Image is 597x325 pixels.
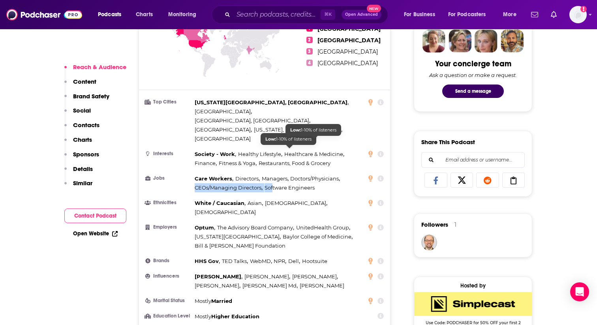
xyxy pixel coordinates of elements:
[195,224,214,231] span: Optum
[145,100,191,105] h3: Top Cities
[64,78,96,92] button: Content
[98,9,121,20] span: Podcasts
[195,160,216,166] span: Finance
[265,199,327,208] span: ,
[195,313,211,319] span: Mostly
[288,257,300,266] span: ,
[195,282,239,289] span: [PERSON_NAME]
[195,257,220,266] span: ,
[145,151,191,156] h3: Interests
[64,107,91,121] button: Social
[248,200,262,206] span: Asian
[429,72,517,78] div: Ask a question or make a request.
[6,7,82,22] img: Podchaser - Follow, Share and Rate Podcasts
[195,116,310,125] span: ,
[73,150,99,158] p: Sponsors
[502,173,525,188] a: Copy Link
[73,165,93,173] p: Details
[306,48,313,54] span: 3
[64,92,109,107] button: Brand Safety
[421,138,475,146] h3: Share This Podcast
[302,258,327,264] span: Hootsuite
[497,8,526,21] button: open menu
[345,13,378,17] span: Open Advanced
[290,127,336,133] span: 1-10% of listeners
[168,9,196,20] span: Monitoring
[195,108,251,115] span: [GEOGRAPHIC_DATA]
[163,8,207,21] button: open menu
[265,200,326,206] span: [DEMOGRAPHIC_DATA]
[136,9,153,20] span: Charts
[569,6,587,23] img: User Profile
[569,6,587,23] button: Show profile menu
[274,258,285,264] span: NPR
[64,136,92,150] button: Charts
[443,8,497,21] button: open menu
[195,151,235,157] span: Society - Work
[367,5,381,12] span: New
[248,199,263,208] span: ,
[195,107,252,116] span: ,
[570,282,589,301] div: Open Intercom Messenger
[421,235,437,250] a: dsmolar
[317,37,381,44] span: [GEOGRAPHIC_DATA]
[131,8,158,21] a: Charts
[195,297,232,306] div: Mostly
[73,107,91,114] p: Social
[73,92,109,100] p: Brand Safety
[414,282,532,289] div: Hosted by
[259,160,330,166] span: Restaurants, Food & Grocery
[265,184,315,191] span: Software Engineers
[195,98,349,107] span: ,
[238,151,281,157] span: Healthy Lifestyle
[242,281,298,290] span: ,
[145,298,191,303] h3: Marital Status
[64,150,99,165] button: Sponsors
[64,63,126,78] button: Reach & Audience
[242,282,297,289] span: [PERSON_NAME] Md
[422,30,445,53] img: Sydney Profile
[233,8,321,21] input: Search podcasts, credits, & more...
[580,6,587,12] svg: Add a profile image
[306,60,313,66] span: 4
[195,184,261,191] span: CEOs/Managing Directors
[250,258,271,264] span: WebMD
[145,225,191,230] h3: Employers
[217,224,293,231] span: The Advisory Board Company
[292,272,338,281] span: ,
[238,150,282,159] span: ,
[145,258,191,263] h3: Brands
[475,30,497,53] img: Jules Profile
[195,125,252,134] span: ,
[244,272,290,281] span: ,
[262,175,287,182] span: Managers
[195,232,281,241] span: ,
[195,258,219,264] span: HHS Gov
[296,223,350,232] span: ,
[435,59,511,69] div: Your concierge team
[528,8,541,21] a: Show notifications dropdown
[428,152,518,167] input: Email address or username...
[288,258,299,264] span: Dell
[195,175,232,182] span: Care Workers
[64,209,126,223] button: Contact Podcast
[73,78,96,85] p: Content
[64,121,99,136] button: Contacts
[503,9,516,20] span: More
[414,292,532,316] img: SimpleCast Deal: Use Code: PODCHASER for 50% OFF your first 2 months!
[283,233,351,240] span: Baylor College of Medicine
[195,281,240,290] span: ,
[283,232,353,241] span: ,
[219,160,255,166] span: Fitness & Yoga
[219,159,257,168] span: ,
[211,313,259,319] span: Higher Education
[290,127,301,133] b: Low:
[265,136,312,142] span: 1-10% of listeners
[211,298,232,304] span: Married
[284,150,344,159] span: ,
[145,274,191,279] h3: Influencers
[290,174,340,183] span: ,
[222,258,247,264] span: TED Talks
[317,60,378,67] span: [GEOGRAPHIC_DATA]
